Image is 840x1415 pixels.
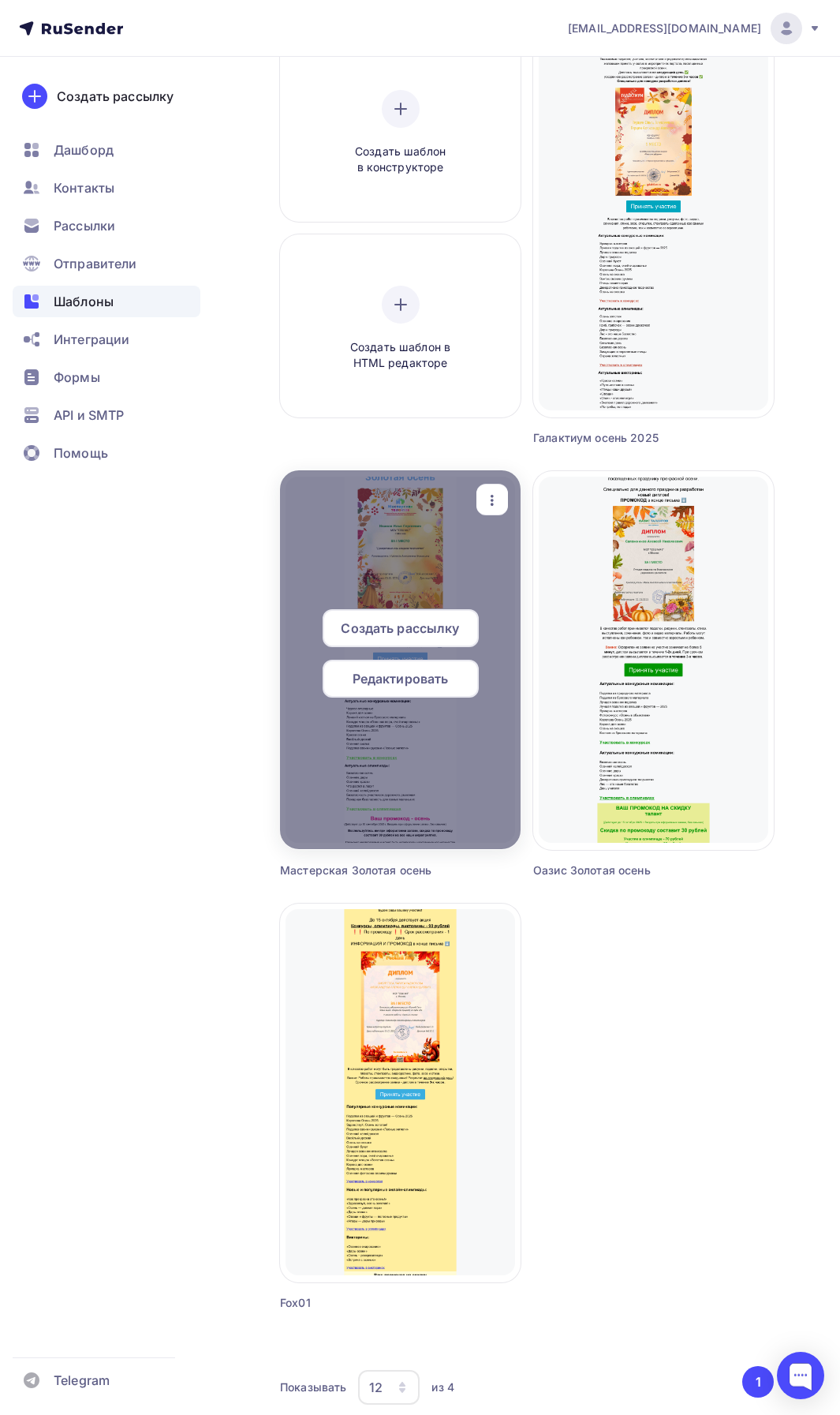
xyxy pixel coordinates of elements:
a: Отправители [13,248,200,279]
a: Дашборд [13,134,200,166]
a: Шаблоны [13,286,200,317]
div: Мастерская Золотая осень [280,863,461,878]
span: Создать рассылку [341,619,459,638]
div: Галактиум осень 2025 [533,430,714,446]
span: Шаблоны [54,292,114,311]
a: Рассылки [13,210,200,241]
span: Рассылки [54,216,115,235]
div: Создать рассылку [57,87,174,106]
span: API и SMTP [54,406,124,425]
span: Контакты [54,178,114,197]
div: Оазис Золотая осень [533,863,714,878]
span: Помощь [54,444,108,462]
ul: Pagination [740,1366,775,1398]
a: [EMAIL_ADDRESS][DOMAIN_NAME] [568,13,821,44]
span: Telegram [54,1371,110,1390]
div: Показывать [280,1379,346,1395]
a: Формы [13,361,200,393]
span: Интеграции [54,330,129,349]
div: из 4 [431,1379,454,1395]
div: 12 [369,1378,383,1397]
div: Fox01 [280,1295,461,1311]
button: 12 [357,1369,420,1406]
span: Создать шаблон в конструкторе [326,144,476,176]
span: Формы [54,368,100,387]
button: Go to page 1 [742,1366,774,1398]
a: Контакты [13,172,200,204]
span: Отправители [54,254,137,273]
span: Редактировать [353,669,449,688]
span: Создать шаблон в HTML редакторе [326,339,476,372]
span: Дашборд [54,140,114,159]
span: [EMAIL_ADDRESS][DOMAIN_NAME] [568,21,761,36]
